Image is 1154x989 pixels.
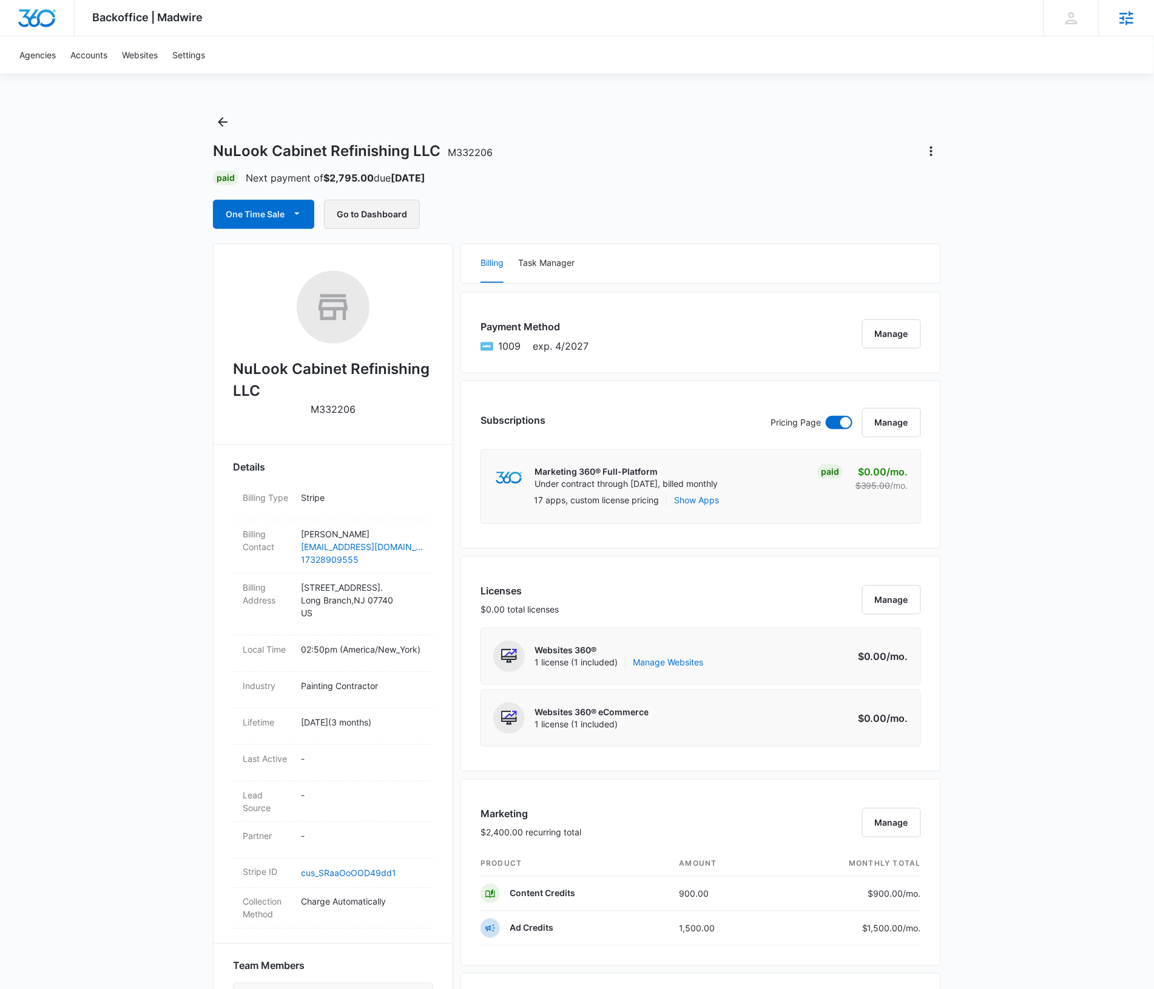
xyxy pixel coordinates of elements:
[534,494,659,506] p: 17 apps, custom license pricing
[903,889,921,899] span: /mo.
[243,752,291,765] dt: Last Active
[324,200,420,229] button: Go to Dashboard
[165,36,212,73] a: Settings
[862,319,921,348] button: Manage
[233,888,433,929] div: Collection MethodCharge Automatically
[887,466,908,478] span: /mo.
[311,402,356,416] p: M332206
[510,922,553,934] p: Ad Credits
[243,491,291,504] dt: Billing Type
[773,851,921,877] th: monthly total
[851,649,908,664] p: $0.00
[243,896,291,921] dt: Collection Method
[887,712,908,724] span: /mo.
[63,36,115,73] a: Accounts
[481,244,504,283] button: Billing
[862,808,921,837] button: Manage
[301,716,423,729] p: [DATE] ( 3 months )
[922,141,941,161] button: Actions
[887,650,908,662] span: /mo.
[243,866,291,879] dt: Stripe ID
[903,923,921,934] span: /mo.
[481,851,670,877] th: product
[855,480,891,491] s: $395.00
[213,171,238,185] div: Paid
[233,520,433,574] div: Billing Contact[PERSON_NAME][EMAIL_ADDRESS][DOMAIN_NAME]17328909555
[496,472,522,484] img: marketing360Logo
[481,413,545,427] h3: Subscriptions
[535,466,718,478] p: Marketing 360® Full-Platform
[301,553,423,566] a: 17328909555
[851,711,908,726] p: $0.00
[243,716,291,729] dt: Lifetime
[510,888,575,900] p: Content Credits
[633,656,703,668] a: Manage Websites
[535,656,703,668] span: 1 license (1 included)
[233,672,433,709] div: IndustryPainting Contractor
[243,581,291,607] dt: Billing Address
[481,603,559,616] p: $0.00 total licenses
[233,858,433,888] div: Stripe IDcus_SRaaOoOOD49dd1
[301,896,423,908] p: Charge Automatically
[233,822,433,858] div: Partner-
[670,877,774,911] td: 900.00
[817,464,843,479] div: Paid
[535,478,718,490] p: Under contract through [DATE], billed monthly
[670,911,774,946] td: 1,500.00
[301,752,423,765] p: -
[301,528,423,540] p: [PERSON_NAME]
[323,172,374,184] strong: $2,795.00
[862,585,921,614] button: Manage
[535,718,649,730] span: 1 license (1 included)
[233,484,433,520] div: Billing TypeStripe
[518,244,575,283] button: Task Manager
[481,583,559,598] h3: Licenses
[213,200,314,229] button: One Time Sale
[233,709,433,745] div: Lifetime[DATE](3 months)
[243,829,291,842] dt: Partner
[535,644,703,656] p: Websites 360®
[301,540,423,553] a: [EMAIL_ADDRESS][DOMAIN_NAME]
[233,959,305,973] span: Team Members
[891,480,908,491] span: /mo.
[301,643,423,656] p: 02:50pm ( America/New_York )
[301,581,423,619] p: [STREET_ADDRESS]. Long Branch , NJ 07740 US
[533,339,589,353] span: exp. 4/2027
[12,36,63,73] a: Agencies
[213,142,493,160] h1: NuLook Cabinet Refinishing LLC
[851,464,908,479] p: $0.00
[233,358,433,402] h2: NuLook Cabinet Refinishing LLC
[481,806,581,821] h3: Marketing
[233,781,433,822] div: Lead Source-
[864,888,921,900] p: $900.00
[243,789,291,814] dt: Lead Source
[233,745,433,781] div: Last Active-
[213,112,232,132] button: Back
[115,36,165,73] a: Websites
[448,146,493,158] span: M332206
[674,494,719,506] button: Show Apps
[481,826,581,838] p: $2,400.00 recurring total
[243,643,291,656] dt: Local Time
[243,528,291,553] dt: Billing Contact
[498,339,521,353] span: American Express ending with
[481,319,589,334] h3: Payment Method
[301,829,423,842] p: -
[246,171,425,185] p: Next payment of due
[301,868,396,879] a: cus_SRaaOoOOD49dd1
[391,172,425,184] strong: [DATE]
[93,11,203,24] span: Backoffice | Madwire
[862,922,921,935] p: $1,500.00
[233,636,433,672] div: Local Time02:50pm (America/New_York)
[862,408,921,437] button: Manage
[670,851,774,877] th: amount
[233,460,265,474] span: Details
[301,679,423,692] p: Painting Contractor
[301,491,423,504] p: Stripe
[233,574,433,636] div: Billing Address[STREET_ADDRESS].Long Branch,NJ 07740US
[243,679,291,692] dt: Industry
[301,789,423,801] p: -
[771,416,821,429] p: Pricing Page
[535,706,649,718] p: Websites 360® eCommerce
